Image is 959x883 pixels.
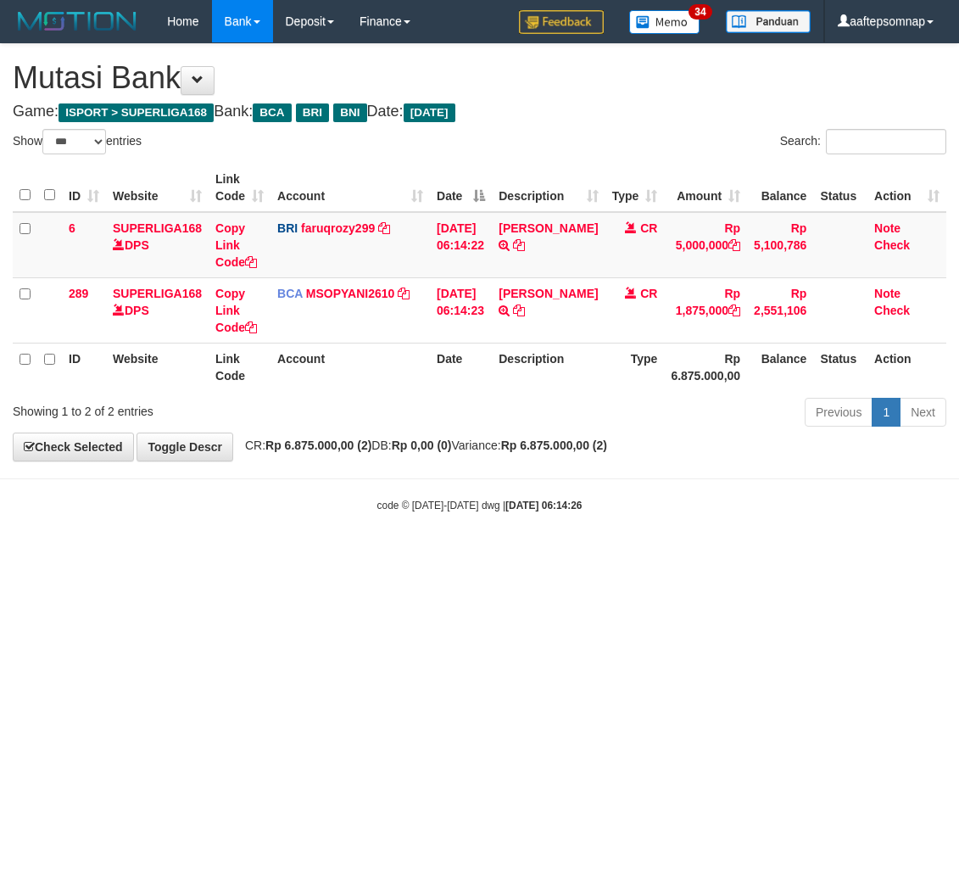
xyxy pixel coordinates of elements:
img: MOTION_logo.png [13,8,142,34]
span: CR [640,221,657,235]
a: Copy Link Code [215,287,257,334]
th: Amount: activate to sort column ascending [664,164,747,212]
td: Rp 5,000,000 [664,212,747,278]
input: Search: [826,129,946,154]
img: panduan.png [726,10,811,33]
a: [PERSON_NAME] [499,221,598,235]
img: Feedback.jpg [519,10,604,34]
a: Copy LAMHOT SAMOSIR to clipboard [513,238,525,252]
a: Check [874,238,910,252]
strong: Rp 6.875.000,00 (2) [265,439,371,452]
h1: Mutasi Bank [13,61,946,95]
th: Description: activate to sort column ascending [492,164,605,212]
th: Website [106,343,209,391]
label: Show entries [13,129,142,154]
span: BCA [253,103,291,122]
span: BRI [277,221,298,235]
th: Website: activate to sort column ascending [106,164,209,212]
th: Account: activate to sort column ascending [270,164,430,212]
span: [DATE] [404,103,455,122]
a: Previous [805,398,873,427]
a: Next [900,398,946,427]
div: Showing 1 to 2 of 2 entries [13,396,387,420]
a: SUPERLIGA168 [113,287,202,300]
a: faruqrozy299 [301,221,375,235]
th: Type [605,343,665,391]
a: Toggle Descr [137,433,233,461]
th: Rp 6.875.000,00 [664,343,747,391]
a: Check [874,304,910,317]
span: 6 [69,221,75,235]
a: Note [874,221,900,235]
th: Balance [747,343,813,391]
th: Balance [747,164,813,212]
span: CR: DB: Variance: [237,439,607,452]
a: Copy faruqrozy299 to clipboard [378,221,390,235]
th: ID [62,343,106,391]
span: BNI [333,103,366,122]
th: ID: activate to sort column ascending [62,164,106,212]
a: [PERSON_NAME] [499,287,598,300]
td: [DATE] 06:14:23 [430,277,492,343]
th: Type: activate to sort column ascending [605,164,665,212]
select: Showentries [42,129,106,154]
th: Action: activate to sort column ascending [867,164,946,212]
a: Copy Rp 1,875,000 to clipboard [728,304,740,317]
a: Check Selected [13,433,134,461]
a: Note [874,287,900,300]
th: Status [813,164,867,212]
td: Rp 5,100,786 [747,212,813,278]
a: SUPERLIGA168 [113,221,202,235]
th: Status [813,343,867,391]
a: Copy Link Code [215,221,257,269]
th: Link Code: activate to sort column ascending [209,164,270,212]
td: Rp 1,875,000 [664,277,747,343]
strong: [DATE] 06:14:26 [505,500,582,511]
h4: Game: Bank: Date: [13,103,946,120]
th: Link Code [209,343,270,391]
a: MSOPYANI2610 [306,287,395,300]
td: DPS [106,277,209,343]
td: Rp 2,551,106 [747,277,813,343]
th: Date: activate to sort column descending [430,164,492,212]
label: Search: [780,129,946,154]
th: Action [867,343,946,391]
span: 289 [69,287,88,300]
a: 1 [872,398,900,427]
span: CR [640,287,657,300]
span: 34 [689,4,711,20]
a: Copy MSOPYANI2610 to clipboard [398,287,410,300]
small: code © [DATE]-[DATE] dwg | [377,500,583,511]
span: ISPORT > SUPERLIGA168 [59,103,214,122]
td: [DATE] 06:14:22 [430,212,492,278]
th: Account [270,343,430,391]
a: Copy Rp 5,000,000 to clipboard [728,238,740,252]
strong: Rp 0,00 (0) [392,439,452,452]
th: Description [492,343,605,391]
a: Copy ANDIKA SAPUTRO to clipboard [513,304,525,317]
strong: Rp 6.875.000,00 (2) [501,439,607,452]
th: Date [430,343,492,391]
span: BRI [296,103,329,122]
td: DPS [106,212,209,278]
span: BCA [277,287,303,300]
img: Button%20Memo.svg [629,10,700,34]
